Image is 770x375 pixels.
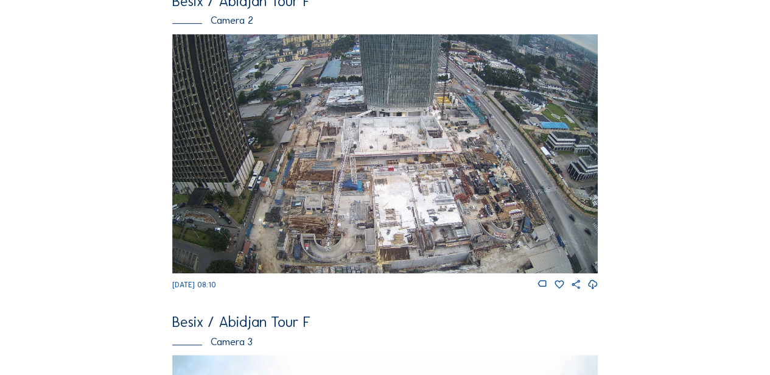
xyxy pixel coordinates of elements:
div: Camera 2 [172,15,598,26]
div: Camera 3 [172,337,598,347]
img: Image [172,34,598,273]
span: [DATE] 08:10 [172,281,216,289]
div: Besix / Abidjan Tour F [172,315,598,329]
